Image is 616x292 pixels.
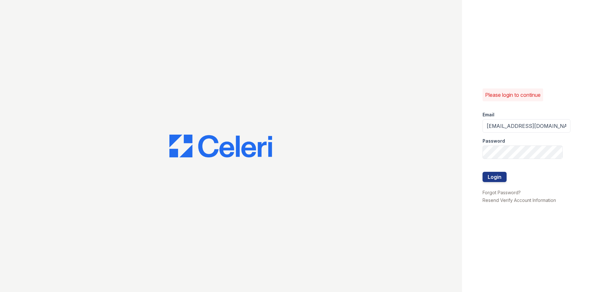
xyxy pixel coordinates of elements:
[485,91,541,99] p: Please login to continue
[483,138,505,144] label: Password
[169,135,272,158] img: CE_Logo_Blue-a8612792a0a2168367f1c8372b55b34899dd931a85d93a1a3d3e32e68fde9ad4.png
[483,112,494,118] label: Email
[483,172,507,182] button: Login
[483,190,521,195] a: Forgot Password?
[483,197,556,203] a: Resend Verify Account Information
